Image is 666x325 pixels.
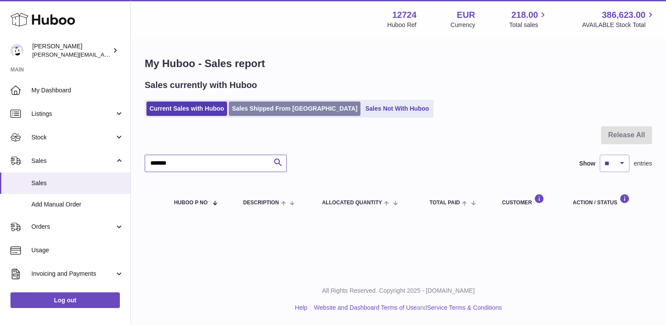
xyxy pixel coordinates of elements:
span: ALLOCATED Quantity [322,200,382,206]
label: Show [579,159,595,168]
span: AVAILABLE Stock Total [582,21,656,29]
h2: Sales currently with Huboo [145,79,257,91]
span: Huboo P no [174,200,207,206]
span: Description [243,200,279,206]
a: Log out [10,292,120,308]
a: Sales Not With Huboo [362,102,432,116]
span: Sales [31,157,115,165]
p: All Rights Reserved. Copyright 2025 - [DOMAIN_NAME] [138,287,659,295]
strong: 12724 [392,9,417,21]
a: Current Sales with Huboo [146,102,227,116]
span: Orders [31,223,115,231]
div: Currency [451,21,476,29]
span: Total sales [509,21,548,29]
span: entries [634,159,652,168]
a: Service Terms & Conditions [427,304,502,311]
a: Website and Dashboard Terms of Use [314,304,417,311]
strong: EUR [457,9,475,21]
span: 386,623.00 [602,9,646,21]
h1: My Huboo - Sales report [145,57,652,71]
span: Usage [31,246,124,254]
div: [PERSON_NAME] [32,42,111,59]
span: Stock [31,133,115,142]
span: 218.00 [511,9,538,21]
span: Add Manual Order [31,200,124,209]
div: Huboo Ref [387,21,417,29]
a: Sales Shipped From [GEOGRAPHIC_DATA] [229,102,360,116]
div: Customer [502,194,555,206]
img: sebastian@ffern.co [10,44,24,57]
span: [PERSON_NAME][EMAIL_ADDRESS][DOMAIN_NAME] [32,51,175,58]
li: and [311,304,502,312]
span: Total paid [429,200,460,206]
a: 386,623.00 AVAILABLE Stock Total [582,9,656,29]
a: 218.00 Total sales [509,9,548,29]
span: Sales [31,179,124,187]
span: My Dashboard [31,86,124,95]
a: Help [295,304,308,311]
span: Listings [31,110,115,118]
span: Invoicing and Payments [31,270,115,278]
div: Action / Status [573,194,643,206]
